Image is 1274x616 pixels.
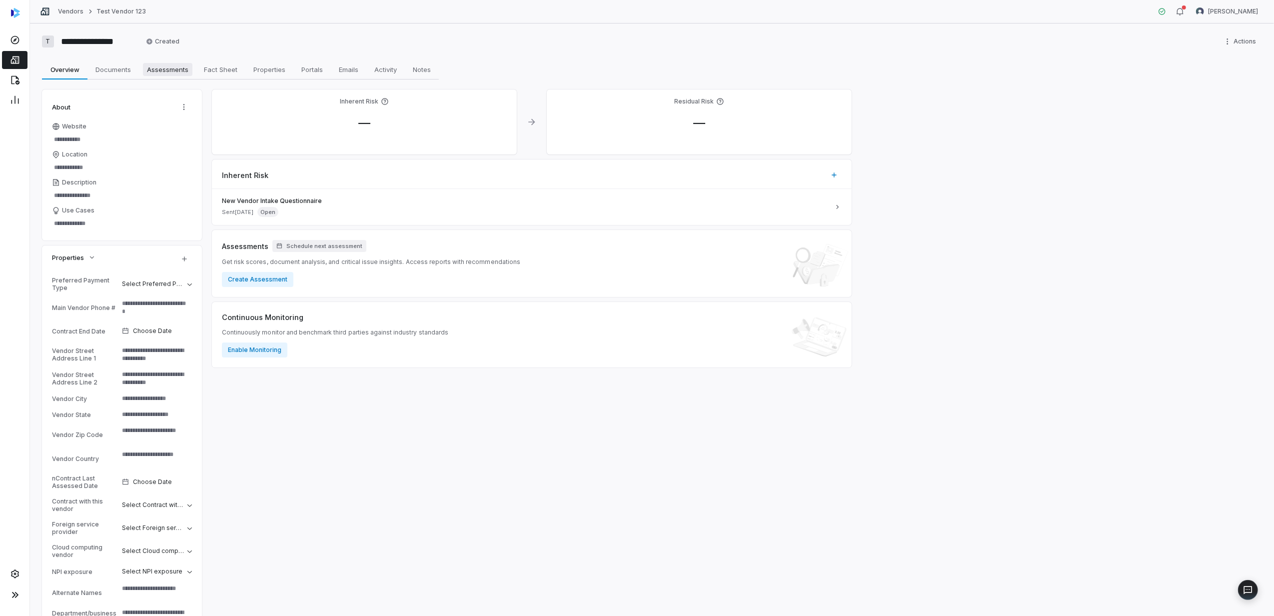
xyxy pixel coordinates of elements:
span: Get risk scores, document analysis, and critical issue insights. Access reports with recommendations [222,258,520,266]
div: Contract with this vendor [52,497,118,512]
div: nContract Last Assessed Date [52,474,118,489]
span: Properties [249,63,289,76]
h4: Inherent Risk [340,97,379,105]
span: Continuous Monitoring [222,312,303,322]
img: svg%3e [11,8,20,18]
span: Portals [297,63,327,76]
span: About [52,102,70,111]
div: Vendor Zip Code [52,431,118,438]
span: Website [62,122,86,130]
a: Vendors [58,7,83,15]
div: Contract End Date [52,327,118,335]
span: Location [62,150,87,158]
span: Description [62,178,96,186]
span: Overview [46,63,83,76]
div: Vendor City [52,395,118,402]
div: Alternate Names [52,589,118,596]
span: Choose Date [133,327,172,335]
span: Choose Date [133,478,172,486]
div: NPI exposure [52,568,118,575]
span: Sent [DATE] [222,208,253,216]
span: — [685,115,713,130]
h4: Residual Risk [675,97,714,105]
button: More actions [1221,34,1262,49]
div: Vendor Street Address Line 2 [52,371,118,386]
div: Preferred Payment Type [52,276,118,291]
div: Vendor Country [52,455,118,462]
span: Assessments [143,63,192,76]
span: Created [146,37,179,45]
button: Actions [176,99,192,114]
span: Emails [335,63,362,76]
textarea: Use Cases [52,216,192,230]
span: Inherent Risk [222,170,268,180]
span: — [350,115,378,130]
span: Assessments [222,241,268,251]
span: Continuously monitor and benchmark third parties against industry standards [222,328,448,336]
div: Main Vendor Phone # [52,304,118,311]
textarea: Description [52,188,192,202]
span: Use Cases [62,206,94,214]
button: Create Assessment [222,272,293,287]
span: Open [257,207,278,217]
button: Enable Monitoring [222,342,287,357]
a: Test Vendor 123 [96,7,146,15]
button: Properties [49,248,99,266]
span: Activity [370,63,401,76]
button: Schedule next assessment [272,240,366,252]
a: New Vendor Intake QuestionnaireSent[DATE]Open [212,189,852,225]
div: Vendor State [52,411,118,418]
input: Website [52,132,192,146]
button: Choose Date [118,471,196,492]
div: Cloud computing vendor [52,543,118,558]
span: Schedule next assessment [286,242,362,250]
img: Brian Anderson avatar [1196,7,1204,15]
button: Choose Date [118,320,196,341]
div: Foreign service provider [52,520,118,535]
button: Brian Anderson avatar[PERSON_NAME] [1190,4,1264,19]
span: [PERSON_NAME] [1208,7,1258,15]
span: New Vendor Intake Questionnaire [222,197,830,205]
div: Vendor Street Address Line 1 [52,347,118,362]
input: Location [52,160,192,174]
span: Fact Sheet [200,63,242,76]
span: Properties [52,253,84,262]
span: Documents [91,63,135,76]
span: Notes [409,63,435,76]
